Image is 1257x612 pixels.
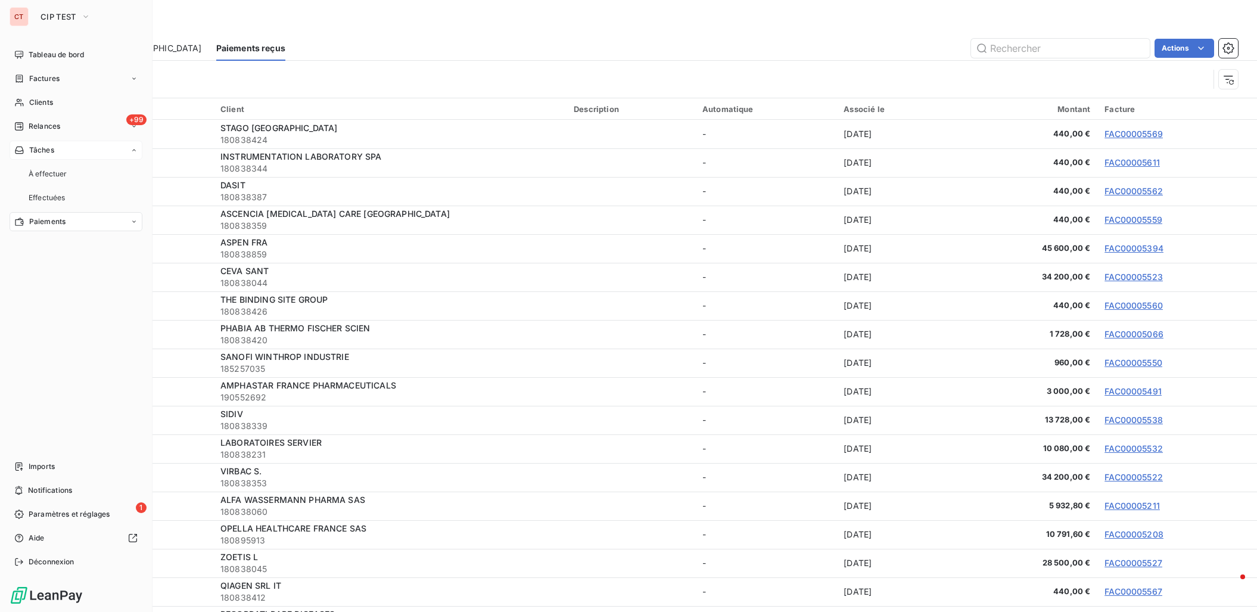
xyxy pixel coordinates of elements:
[220,506,559,518] span: 180838060
[695,234,836,263] td: -
[695,120,836,148] td: -
[126,114,147,125] span: +99
[220,380,396,390] span: AMPHASTAR FRANCE PHARMACEUTICALS
[963,104,1091,114] div: Montant
[10,586,83,605] img: Logo LeanPay
[963,586,1091,598] span: 440,00 €
[836,520,956,549] td: [DATE]
[29,509,110,520] span: Paramètres et réglages
[220,466,262,476] span: VIRBAC S.
[1104,129,1163,139] a: FAC00005569
[136,502,147,513] span: 1
[836,263,956,291] td: [DATE]
[971,39,1150,58] input: Rechercher
[695,549,836,577] td: -
[220,248,559,260] span: 180838859
[1104,243,1163,253] a: FAC00005394
[695,492,836,520] td: -
[1104,104,1250,114] div: Facture
[836,577,956,606] td: [DATE]
[29,461,55,472] span: Imports
[695,577,836,606] td: -
[220,266,269,276] span: CEVA SANT
[220,323,371,333] span: PHABIA AB THERMO FISCHER SCIEN
[963,214,1091,226] span: 440,00 €
[836,320,956,349] td: [DATE]
[1104,415,1163,425] a: FAC00005538
[695,291,836,320] td: -
[836,148,956,177] td: [DATE]
[836,206,956,234] td: [DATE]
[41,12,76,21] span: CIP TEST
[220,495,365,505] span: ALFA WASSERMANN PHARMA SAS
[836,377,956,406] td: [DATE]
[220,123,337,133] span: STAGO [GEOGRAPHIC_DATA]
[1104,558,1162,568] a: FAC00005527
[220,523,366,533] span: OPELLA HEALTHCARE FRANCE SAS
[220,220,559,232] span: 180838359
[963,328,1091,340] span: 1 728,00 €
[220,294,328,305] span: THE BINDING SITE GROUP
[836,177,956,206] td: [DATE]
[963,243,1091,254] span: 45 600,00 €
[29,49,84,60] span: Tableau de bord
[836,234,956,263] td: [DATE]
[10,529,142,548] a: Aide
[220,151,382,161] span: INSTRUMENTATION LABORATORY SPA
[1104,157,1160,167] a: FAC00005611
[1104,501,1160,511] a: FAC00005211
[29,145,54,156] span: Tâches
[1104,443,1163,453] a: FAC00005532
[695,206,836,234] td: -
[963,529,1091,540] span: 10 791,60 €
[836,434,956,463] td: [DATE]
[220,535,559,546] span: 180895913
[220,352,349,362] span: SANOFI WINTHROP INDUSTRIE
[836,463,956,492] td: [DATE]
[29,533,45,543] span: Aide
[1104,300,1163,310] a: FAC00005560
[29,73,60,84] span: Factures
[220,104,559,114] div: Client
[695,320,836,349] td: -
[220,437,322,448] span: LABORATOIRES SERVIER
[29,557,74,567] span: Déconnexion
[28,485,72,496] span: Notifications
[963,557,1091,569] span: 28 500,00 €
[1104,358,1162,368] a: FAC00005550
[220,180,245,190] span: DASIT
[1104,186,1163,196] a: FAC00005562
[844,104,948,114] div: Associé le
[963,471,1091,483] span: 34 200,00 €
[963,414,1091,426] span: 13 728,00 €
[220,420,559,432] span: 180838339
[963,185,1091,197] span: 440,00 €
[29,97,53,108] span: Clients
[220,306,559,318] span: 180838426
[220,363,559,375] span: 185257035
[836,406,956,434] td: [DATE]
[220,277,559,289] span: 180838044
[220,334,559,346] span: 180838420
[220,477,559,489] span: 180838353
[836,492,956,520] td: [DATE]
[695,434,836,463] td: -
[963,357,1091,369] span: 960,00 €
[1216,571,1245,600] iframe: Intercom live chat
[220,134,559,146] span: 180838424
[29,169,67,179] span: À effectuer
[220,163,559,175] span: 180838344
[963,157,1091,169] span: 440,00 €
[1104,586,1162,597] a: FAC00005567
[1104,386,1162,396] a: FAC00005491
[836,549,956,577] td: [DATE]
[220,209,450,219] span: ASCENCIA [MEDICAL_DATA] CARE [GEOGRAPHIC_DATA]
[220,449,559,461] span: 180838231
[574,104,688,114] div: Description
[220,409,243,419] span: SIDIV
[1104,529,1163,539] a: FAC00005208
[1155,39,1214,58] button: Actions
[220,191,559,203] span: 180838387
[220,237,267,247] span: ASPEN FRA
[836,291,956,320] td: [DATE]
